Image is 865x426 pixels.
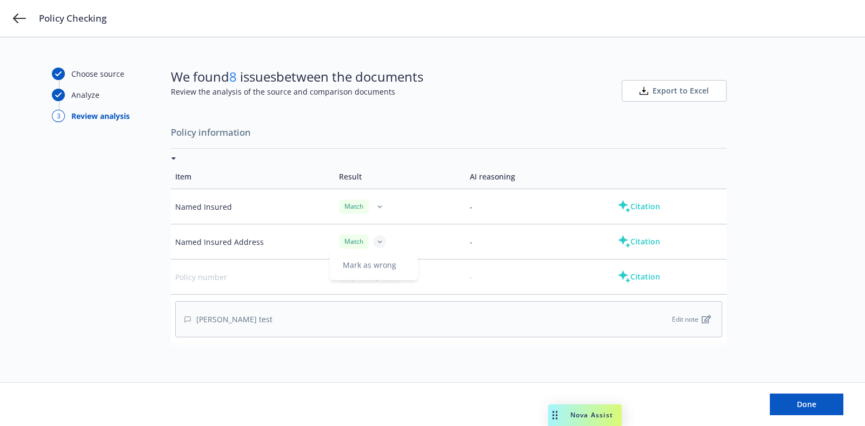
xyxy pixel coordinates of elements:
[653,85,709,96] span: Export to Excel
[339,199,369,213] div: Match
[335,164,465,189] td: Result
[171,344,335,380] td: Policy effective date
[39,12,107,25] span: Policy Checking
[71,89,99,101] div: Analyze
[171,259,335,295] td: Policy number
[548,404,562,426] div: Drag to move
[797,399,816,409] span: Done
[570,410,613,420] span: Nova Assist
[171,68,423,86] span: We found issues between the documents
[600,196,677,217] button: Citation
[770,394,843,415] button: Done
[171,224,335,259] td: Named Insured Address
[622,80,727,102] button: Export to Excel
[339,235,369,248] div: Match
[71,110,130,122] div: Review analysis
[184,314,272,325] div: [PERSON_NAME] test
[465,224,596,259] td: -
[71,68,124,79] div: Choose source
[465,344,596,380] td: -
[171,86,423,97] span: Review the analysis of the source and comparison documents
[171,121,727,144] span: Policy information
[171,189,335,224] td: Named Insured
[548,404,622,426] button: Nova Assist
[465,164,596,189] td: AI reasoning
[171,164,335,189] td: Item
[670,312,713,326] button: Edit note
[465,189,596,224] td: -
[600,266,677,288] button: Citation
[330,255,418,276] a: Mark as wrong
[229,68,237,85] span: 8
[600,231,677,252] button: Citation
[465,259,596,295] td: -
[52,110,65,122] div: 3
